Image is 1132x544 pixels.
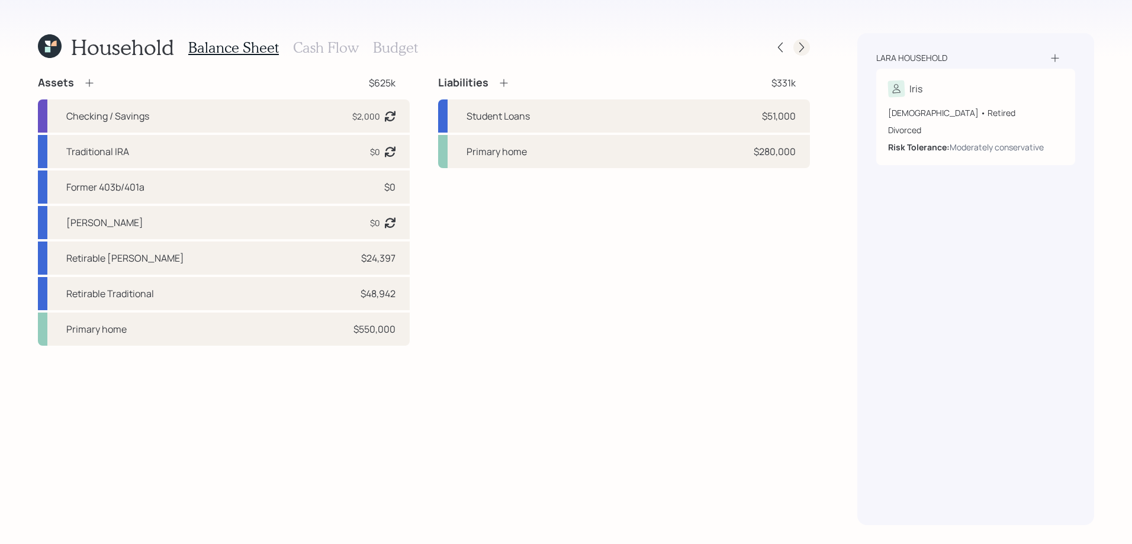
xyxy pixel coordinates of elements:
div: Retirable Traditional [66,287,154,301]
div: Traditional IRA [66,144,129,159]
h3: Cash Flow [293,39,359,56]
div: Divorced [888,124,1063,136]
div: $48,942 [361,287,395,301]
div: Former 403b/401a [66,180,144,194]
div: $2,000 [352,110,380,123]
div: [PERSON_NAME] [66,215,143,230]
h4: Liabilities [438,76,488,89]
h3: Balance Sheet [188,39,279,56]
div: $24,397 [361,251,395,265]
div: [DEMOGRAPHIC_DATA] • Retired [888,107,1063,119]
div: Primary home [467,144,527,159]
div: Iris [909,82,922,96]
div: Student Loans [467,109,530,123]
div: Checking / Savings [66,109,149,123]
h4: Assets [38,76,74,89]
div: Moderately conservative [950,141,1044,153]
b: Risk Tolerance: [888,141,950,153]
div: $550,000 [353,322,395,336]
h3: Budget [373,39,418,56]
div: $0 [384,180,395,194]
div: Lara household [876,52,947,64]
h1: Household [71,34,174,60]
div: Retirable [PERSON_NAME] [66,251,184,265]
div: $0 [370,217,380,229]
div: $51,000 [762,109,796,123]
div: $331k [771,76,796,90]
div: Primary home [66,322,127,336]
div: $0 [370,146,380,158]
div: $280,000 [754,144,796,159]
div: $625k [369,76,395,90]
